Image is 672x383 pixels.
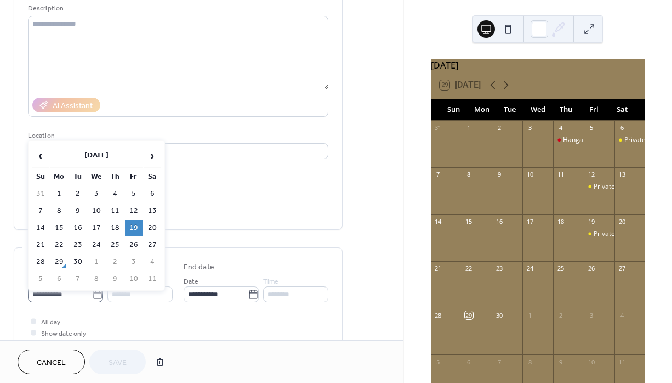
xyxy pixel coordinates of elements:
[524,99,552,121] div: Wed
[32,169,49,185] th: Su
[125,169,143,185] th: Fr
[88,220,105,236] td: 17
[618,217,626,226] div: 20
[526,264,534,273] div: 24
[434,171,442,179] div: 7
[144,169,161,185] th: Sa
[594,182,633,191] div: Private Party
[584,229,614,239] div: Private Party
[584,182,614,191] div: Private Party
[594,229,633,239] div: Private Party
[69,271,87,287] td: 7
[465,171,473,179] div: 8
[50,169,68,185] th: Mo
[50,237,68,253] td: 22
[144,271,161,287] td: 11
[32,237,49,253] td: 21
[587,217,595,226] div: 19
[587,311,595,319] div: 3
[556,358,565,366] div: 9
[553,136,584,145] div: Hangar24
[465,124,473,132] div: 1
[495,217,503,226] div: 16
[618,358,626,366] div: 11
[618,171,626,179] div: 13
[32,220,49,236] td: 14
[41,328,86,340] span: Show date only
[41,317,60,328] span: All day
[431,59,645,72] div: [DATE]
[50,254,68,270] td: 29
[50,271,68,287] td: 6
[69,220,87,236] td: 16
[495,171,503,179] div: 9
[556,264,565,273] div: 25
[144,186,161,202] td: 6
[587,171,595,179] div: 12
[125,254,143,270] td: 3
[50,203,68,219] td: 8
[88,271,105,287] td: 8
[144,254,161,270] td: 4
[32,145,49,167] span: ‹
[434,358,442,366] div: 5
[144,237,161,253] td: 27
[69,186,87,202] td: 2
[18,350,85,374] button: Cancel
[526,217,534,226] div: 17
[465,358,473,366] div: 6
[69,254,87,270] td: 30
[552,99,580,121] div: Thu
[495,358,503,366] div: 7
[88,169,105,185] th: We
[556,217,565,226] div: 18
[125,220,143,236] td: 19
[465,217,473,226] div: 15
[468,99,496,121] div: Mon
[526,358,534,366] div: 8
[144,220,161,236] td: 20
[434,124,442,132] div: 31
[618,311,626,319] div: 4
[32,186,49,202] td: 31
[263,276,278,288] span: Time
[587,358,595,366] div: 10
[106,186,124,202] td: 4
[69,203,87,219] td: 9
[580,99,608,121] div: Fri
[50,144,143,168] th: [DATE]
[495,311,503,319] div: 30
[125,203,143,219] td: 12
[125,271,143,287] td: 10
[556,171,565,179] div: 11
[88,254,105,270] td: 1
[106,271,124,287] td: 9
[106,169,124,185] th: Th
[88,203,105,219] td: 10
[434,264,442,273] div: 21
[106,203,124,219] td: 11
[587,124,595,132] div: 5
[496,99,523,121] div: Tue
[618,124,626,132] div: 6
[614,136,645,145] div: Private Party
[526,171,534,179] div: 10
[587,264,595,273] div: 26
[125,237,143,253] td: 26
[434,311,442,319] div: 28
[32,271,49,287] td: 5
[440,99,468,121] div: Sun
[41,340,83,351] span: Hide end time
[125,186,143,202] td: 5
[184,262,214,273] div: End date
[28,3,326,14] div: Description
[106,220,124,236] td: 18
[526,311,534,319] div: 1
[106,254,124,270] td: 2
[32,203,49,219] td: 7
[106,237,124,253] td: 25
[465,311,473,319] div: 29
[434,217,442,226] div: 14
[526,124,534,132] div: 3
